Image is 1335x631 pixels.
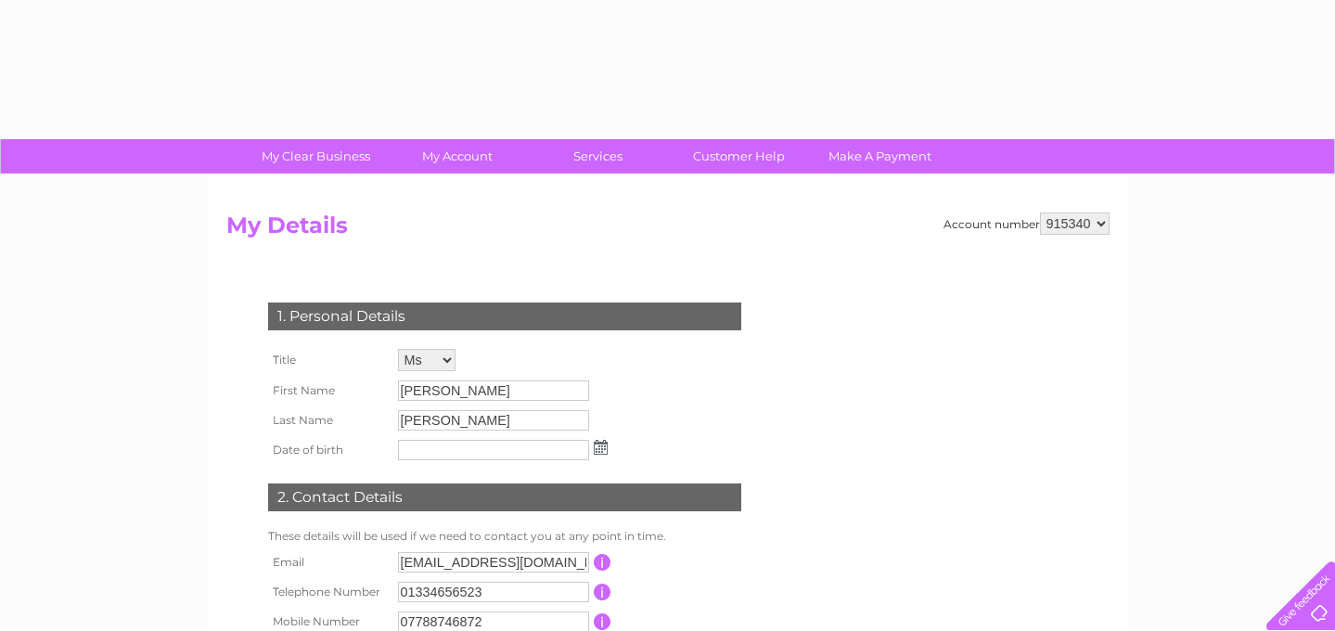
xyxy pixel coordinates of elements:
[943,212,1110,235] div: Account number
[226,212,1110,248] h2: My Details
[380,139,533,174] a: My Account
[594,613,611,630] input: Information
[263,376,393,406] th: First Name
[263,435,393,465] th: Date of birth
[263,577,393,607] th: Telephone Number
[521,139,674,174] a: Services
[594,440,608,455] img: ...
[662,139,815,174] a: Customer Help
[263,525,746,547] td: These details will be used if we need to contact you at any point in time.
[263,406,393,435] th: Last Name
[268,303,741,330] div: 1. Personal Details
[263,547,393,577] th: Email
[268,483,741,511] div: 2. Contact Details
[594,584,611,600] input: Information
[239,139,392,174] a: My Clear Business
[594,554,611,571] input: Information
[803,139,956,174] a: Make A Payment
[263,344,393,376] th: Title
